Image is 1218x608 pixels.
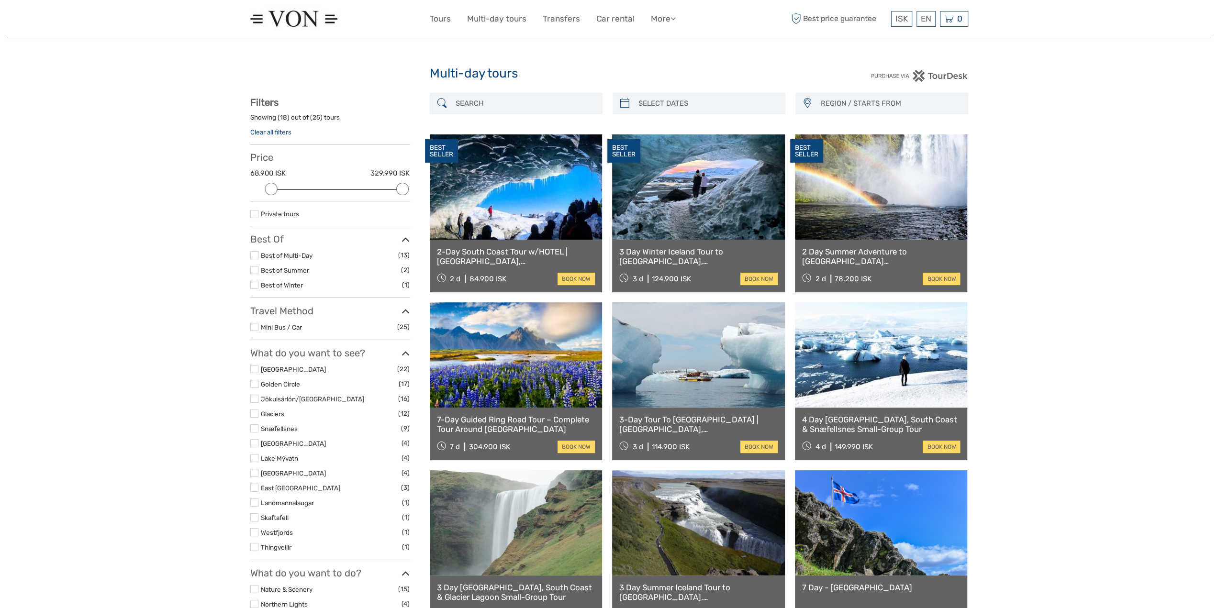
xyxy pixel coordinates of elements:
span: (25) [397,321,410,332]
span: (22) [397,364,410,375]
div: BEST SELLER [790,139,823,163]
span: 2 d [816,275,826,283]
a: Car rental [596,12,635,26]
span: 3 d [633,275,643,283]
a: [GEOGRAPHIC_DATA] [261,469,326,477]
a: 2-Day South Coast Tour w/HOTEL | [GEOGRAPHIC_DATA], [GEOGRAPHIC_DATA], [GEOGRAPHIC_DATA] & Waterf... [437,247,595,266]
label: 329.990 ISK [370,168,410,178]
span: (3) [401,482,410,493]
label: 68.900 ISK [250,168,286,178]
a: Northern Lights [261,600,308,608]
a: book now [558,441,595,453]
a: 3 Day [GEOGRAPHIC_DATA], South Coast & Glacier Lagoon Small-Group Tour [437,583,595,602]
span: (1) [402,497,410,508]
span: ISK [895,14,908,23]
a: book now [558,273,595,285]
span: (4) [402,467,410,478]
a: Skaftafell [261,514,289,521]
span: (9) [401,423,410,434]
a: 4 Day [GEOGRAPHIC_DATA], South Coast & Snæfellsnes Small-Group Tour [802,415,961,434]
a: Golden Circle [261,380,300,388]
div: EN [916,11,936,27]
span: (12) [398,408,410,419]
a: 7 Day - [GEOGRAPHIC_DATA] [802,583,961,592]
a: book now [923,273,960,285]
div: BEST SELLER [425,139,458,163]
h3: Best Of [250,233,410,245]
h3: What do you want to do? [250,567,410,579]
strong: Filters [250,97,279,108]
a: Transfers [543,12,580,26]
a: Private tours [261,210,299,218]
a: Landmannalaugar [261,499,314,507]
a: 2 Day Summer Adventure to [GEOGRAPHIC_DATA] [GEOGRAPHIC_DATA], Glacier Hiking, [GEOGRAPHIC_DATA],... [802,247,961,266]
a: Thingvellir [261,543,291,551]
img: PurchaseViaTourDesk.png [871,70,968,82]
a: 3 Day Winter Iceland Tour to [GEOGRAPHIC_DATA], [GEOGRAPHIC_DATA], [GEOGRAPHIC_DATA] and [GEOGRAP... [619,247,778,266]
span: (1) [402,542,410,553]
span: (1) [402,512,410,523]
a: Clear all filters [250,128,291,136]
span: 4 d [816,442,826,451]
label: 18 [280,113,287,122]
a: 3-Day Tour To [GEOGRAPHIC_DATA] | [GEOGRAPHIC_DATA], [GEOGRAPHIC_DATA], [GEOGRAPHIC_DATA] & Glaci... [619,415,778,434]
span: (4) [402,453,410,464]
div: 304.900 ISK [469,442,510,451]
div: Showing ( ) out of ( ) tours [250,113,410,128]
span: 3 d [633,442,643,451]
a: Best of Multi-Day [261,252,313,259]
a: Snæfellsnes [261,425,298,432]
h3: Price [250,152,410,163]
a: East [GEOGRAPHIC_DATA] [261,484,340,492]
div: 124.900 ISK [652,275,691,283]
a: book now [740,441,778,453]
a: Best of Winter [261,281,303,289]
a: Jökulsárlón/[GEOGRAPHIC_DATA] [261,395,364,403]
h1: Multi-day tours [430,66,789,81]
span: (2) [401,265,410,276]
span: (13) [398,250,410,261]
a: [GEOGRAPHIC_DATA] [261,440,326,447]
input: SEARCH [452,95,598,112]
button: REGION / STARTS FROM [816,96,963,111]
input: SELECT DATES [635,95,781,112]
span: (4) [402,438,410,449]
a: Glaciers [261,410,284,418]
span: Best price guarantee [789,11,889,27]
label: 25 [313,113,320,122]
a: Mini Bus / Car [261,323,302,331]
span: (17) [399,378,410,389]
a: Best of Summer [261,266,309,274]
h3: What do you want to see? [250,347,410,359]
div: 114.900 ISK [652,442,690,451]
h3: Travel Method [250,305,410,317]
a: Tours [430,12,451,26]
a: Nature & Scenery [261,586,313,593]
div: 84.900 ISK [469,275,506,283]
a: Multi-day tours [467,12,526,26]
a: book now [923,441,960,453]
span: 0 [956,14,964,23]
a: [GEOGRAPHIC_DATA] [261,365,326,373]
span: (1) [402,527,410,538]
a: Lake Mývatn [261,454,298,462]
div: 78.200 ISK [835,275,872,283]
span: (15) [398,584,410,595]
div: BEST SELLER [607,139,640,163]
span: 7 d [450,442,460,451]
img: 1574-8e98ae90-1d34-46d6-9ccb-78f4724058c1_logo_small.jpg [250,7,338,31]
a: Westfjords [261,529,293,536]
a: 3 Day Summer Iceland Tour to [GEOGRAPHIC_DATA], [GEOGRAPHIC_DATA] with Glacier Lagoon & Glacier Hike [619,583,778,602]
a: book now [740,273,778,285]
span: (16) [398,393,410,404]
a: 7-Day Guided Ring Road Tour – Complete Tour Around [GEOGRAPHIC_DATA] [437,415,595,434]
span: 2 d [450,275,460,283]
div: 149.990 ISK [835,442,873,451]
span: (1) [402,279,410,290]
a: More [651,12,676,26]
